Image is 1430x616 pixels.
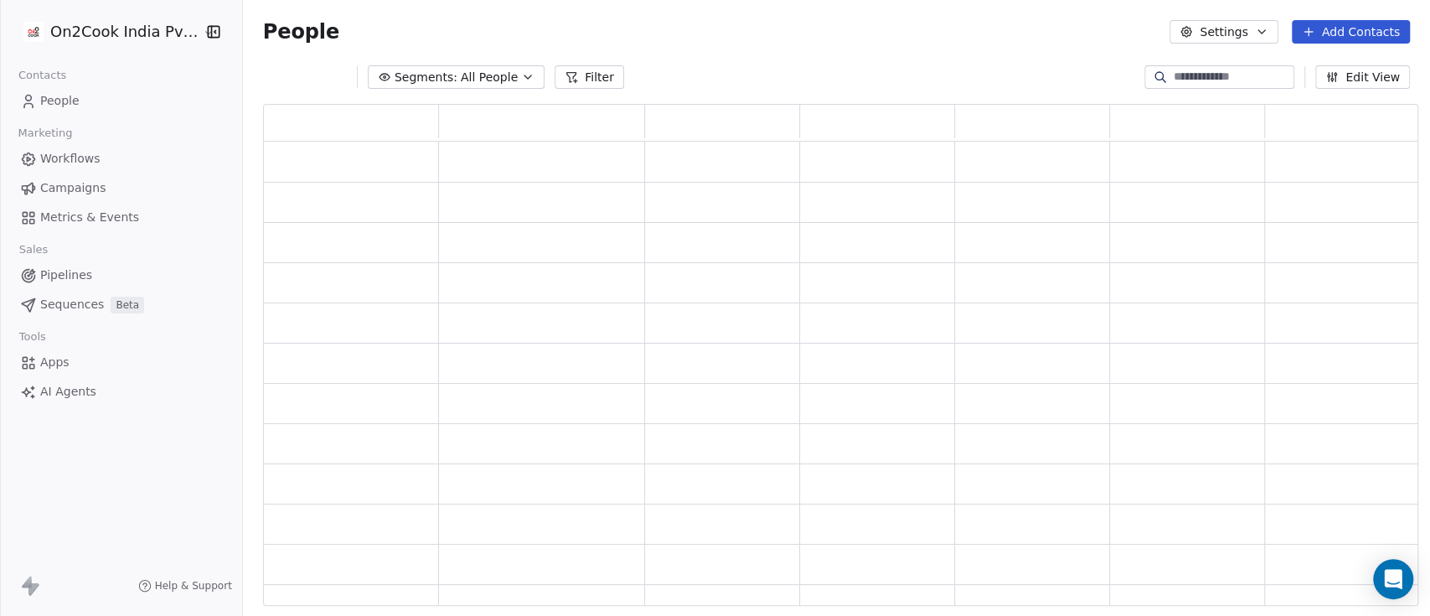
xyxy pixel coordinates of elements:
span: Sequences [40,296,104,313]
a: Pipelines [13,261,229,289]
span: Apps [40,354,70,371]
div: Open Intercom Messenger [1373,559,1413,599]
span: Workflows [40,150,101,168]
span: Metrics & Events [40,209,139,226]
a: Campaigns [13,174,229,202]
span: Contacts [11,63,74,88]
span: Beta [111,297,144,313]
span: Sales [12,237,55,262]
span: Marketing [11,121,80,146]
span: People [40,92,80,110]
a: Workflows [13,145,229,173]
span: Segments: [395,69,457,86]
button: Settings [1169,20,1278,44]
a: AI Agents [13,378,229,406]
span: Pipelines [40,267,92,284]
button: Add Contacts [1292,20,1410,44]
span: AI Agents [40,383,96,401]
span: On2Cook India Pvt. Ltd. [50,21,199,43]
a: Metrics & Events [13,204,229,231]
div: grid [264,142,1420,607]
a: Help & Support [138,579,232,593]
span: Help & Support [155,579,232,593]
span: People [263,19,339,44]
span: Tools [12,324,53,349]
a: SequencesBeta [13,291,229,318]
button: Edit View [1315,65,1410,89]
img: on2cook%20logo-04%20copy.jpg [23,22,44,42]
button: Filter [555,65,624,89]
button: On2Cook India Pvt. Ltd. [20,18,192,46]
a: People [13,87,229,115]
a: Apps [13,349,229,376]
span: All People [461,69,518,86]
span: Campaigns [40,179,106,197]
